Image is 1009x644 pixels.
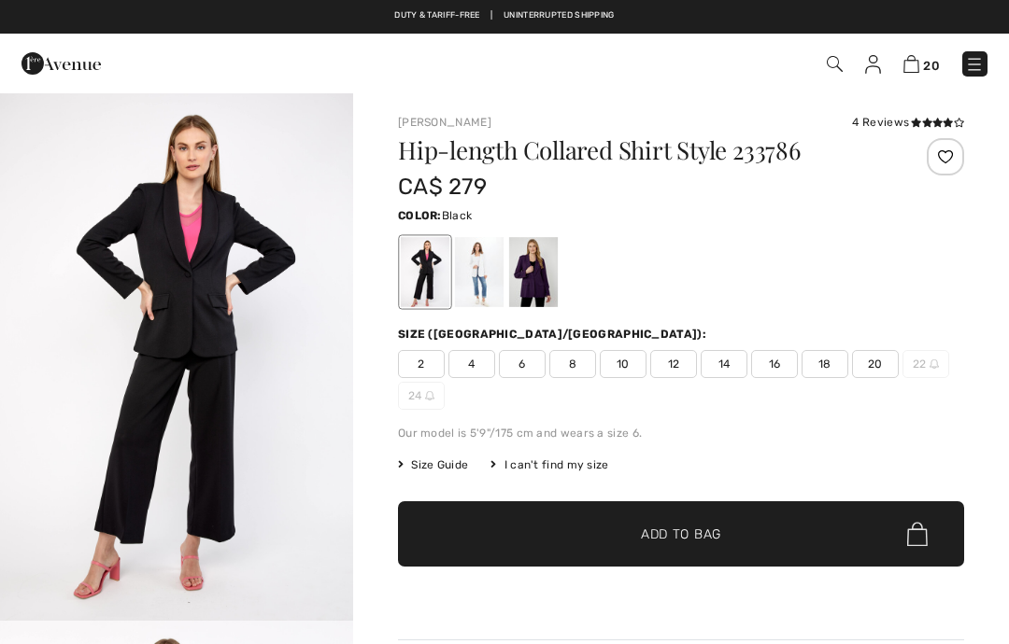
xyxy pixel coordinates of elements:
[641,525,721,544] span: Add to Bag
[549,350,596,378] span: 8
[455,237,504,307] div: Vanilla 30
[907,522,928,546] img: Bag.svg
[442,209,473,222] span: Black
[398,501,964,567] button: Add to Bag
[852,114,964,131] div: 4 Reviews
[802,350,848,378] span: 18
[865,55,881,74] img: My Info
[398,116,491,129] a: [PERSON_NAME]
[650,350,697,378] span: 12
[398,174,487,200] span: CA$ 279
[965,55,984,74] img: Menu
[902,350,949,378] span: 22
[398,382,445,410] span: 24
[398,456,468,473] span: Size Guide
[499,350,546,378] span: 6
[930,359,939,369] img: ring-m.svg
[751,350,798,378] span: 16
[398,350,445,378] span: 2
[852,350,899,378] span: 20
[398,138,870,162] h1: Hip-length Collared Shirt Style 233786
[509,237,558,307] div: Blackcurrant
[903,52,940,75] a: 20
[701,350,747,378] span: 14
[600,350,647,378] span: 10
[827,56,843,72] img: Search
[490,456,608,473] div: I can't find my size
[21,45,101,82] img: 1ère Avenue
[398,425,964,441] div: Our model is 5'9"/175 cm and wears a size 6.
[21,53,101,71] a: 1ère Avenue
[448,350,495,378] span: 4
[398,326,710,343] div: Size ([GEOGRAPHIC_DATA]/[GEOGRAPHIC_DATA]):
[903,55,919,73] img: Shopping Bag
[401,237,449,307] div: Black
[923,59,940,73] span: 20
[425,391,434,400] img: ring-m.svg
[398,209,442,222] span: Color:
